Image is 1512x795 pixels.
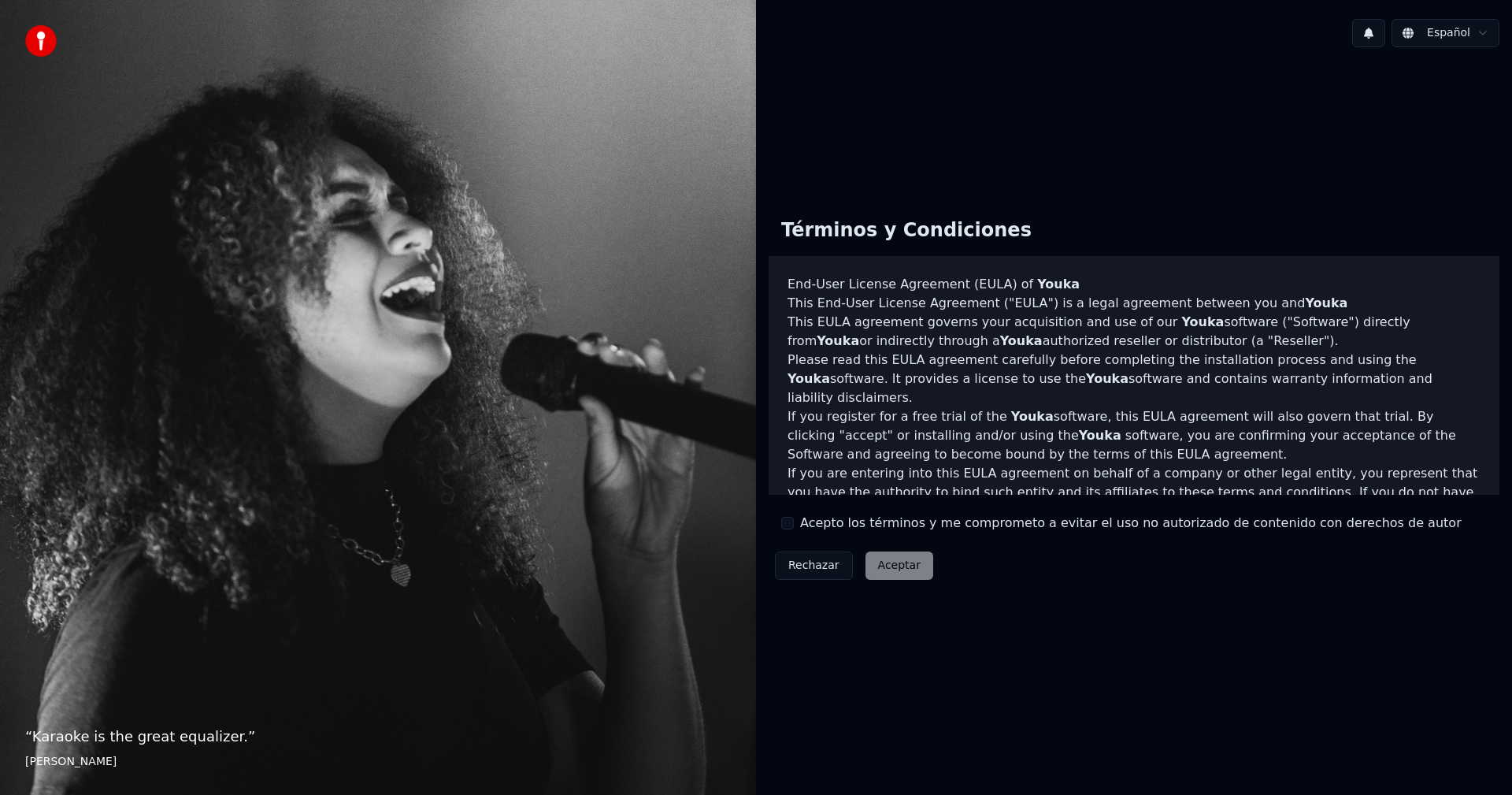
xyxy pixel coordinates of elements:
[25,726,731,748] p: “ Karaoke is the great equalizer. ”
[1037,277,1080,292] span: Youka
[1181,314,1224,329] span: Youka
[787,464,1480,540] p: If you are entering into this EULA agreement on behalf of a company or other legal entity, you re...
[817,333,859,348] span: Youka
[1079,428,1121,443] span: Youka
[787,275,1480,294] h3: End-User License Agreement (EULA) of
[787,351,1480,407] p: Please read this EULA agreement carefully before completing the installation process and using th...
[1305,295,1347,310] span: Youka
[800,514,1462,533] label: Acepto los términos y me comprometo a evitar el uso no autorizado de contenido con derechos de autor
[25,754,731,770] footer: [PERSON_NAME]
[1000,333,1043,348] span: Youka
[775,552,853,580] button: Rechazar
[787,294,1480,313] p: This End-User License Agreement ("EULA") is a legal agreement between you and
[25,25,57,57] img: youka
[787,371,830,386] span: Youka
[1086,371,1128,386] span: Youka
[1011,409,1054,424] span: Youka
[787,407,1480,464] p: If you register for a free trial of the software, this EULA agreement will also govern that trial...
[787,313,1480,351] p: This EULA agreement governs your acquisition and use of our software ("Software") directly from o...
[769,206,1044,256] div: Términos y Condiciones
